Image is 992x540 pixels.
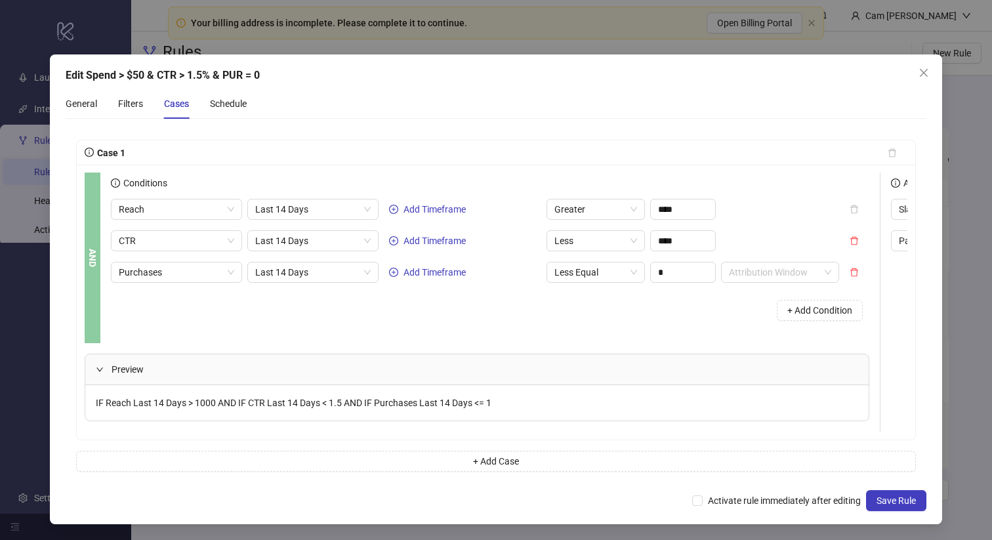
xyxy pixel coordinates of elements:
[787,305,852,316] span: + Add Condition
[119,231,234,251] span: CTR
[120,178,167,188] span: Conditions
[96,365,104,373] span: expanded
[850,236,859,245] span: delete
[913,62,934,83] button: Close
[255,199,371,219] span: Last 14 Days
[76,451,917,472] button: + Add Case
[877,142,907,163] button: delete
[403,204,466,215] span: Add Timeframe
[96,398,491,408] span: IF Reach Last 14 Days > 1000 AND IF CTR Last 14 Days < 1.5 AND IF Purchases Last 14 Days <= 1
[85,148,94,157] span: info-circle
[703,493,866,508] span: Activate rule immediately after editing
[66,68,927,83] div: Edit Spend > $50 & CTR > 1.5% & PUR = 0
[255,262,371,282] span: Last 14 Days
[66,96,97,111] div: General
[877,495,916,506] span: Save Rule
[85,249,100,267] b: AND
[85,354,869,384] div: Preview
[389,268,398,277] span: plus-circle
[473,456,519,467] span: + Add Case
[112,362,858,377] span: Preview
[164,96,189,111] div: Cases
[384,233,471,249] button: Add Timeframe
[554,262,637,282] span: Less Equal
[866,490,926,511] button: Save Rule
[111,178,120,188] span: info-circle
[554,231,637,251] span: Less
[839,199,869,220] button: delete
[850,268,859,277] span: delete
[891,178,900,188] span: info-circle
[94,148,125,158] span: Case 1
[384,264,471,280] button: Add Timeframe
[839,230,869,251] button: delete
[900,178,934,188] span: Actions
[119,262,234,282] span: Purchases
[919,68,929,78] span: close
[384,201,471,217] button: Add Timeframe
[210,96,247,111] div: Schedule
[389,236,398,245] span: plus-circle
[839,262,869,283] button: delete
[777,300,863,321] button: + Add Condition
[554,199,637,219] span: Greater
[403,236,466,246] span: Add Timeframe
[255,231,371,251] span: Last 14 Days
[119,199,234,219] span: Reach
[118,96,143,111] div: Filters
[403,267,466,278] span: Add Timeframe
[389,205,398,214] span: plus-circle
